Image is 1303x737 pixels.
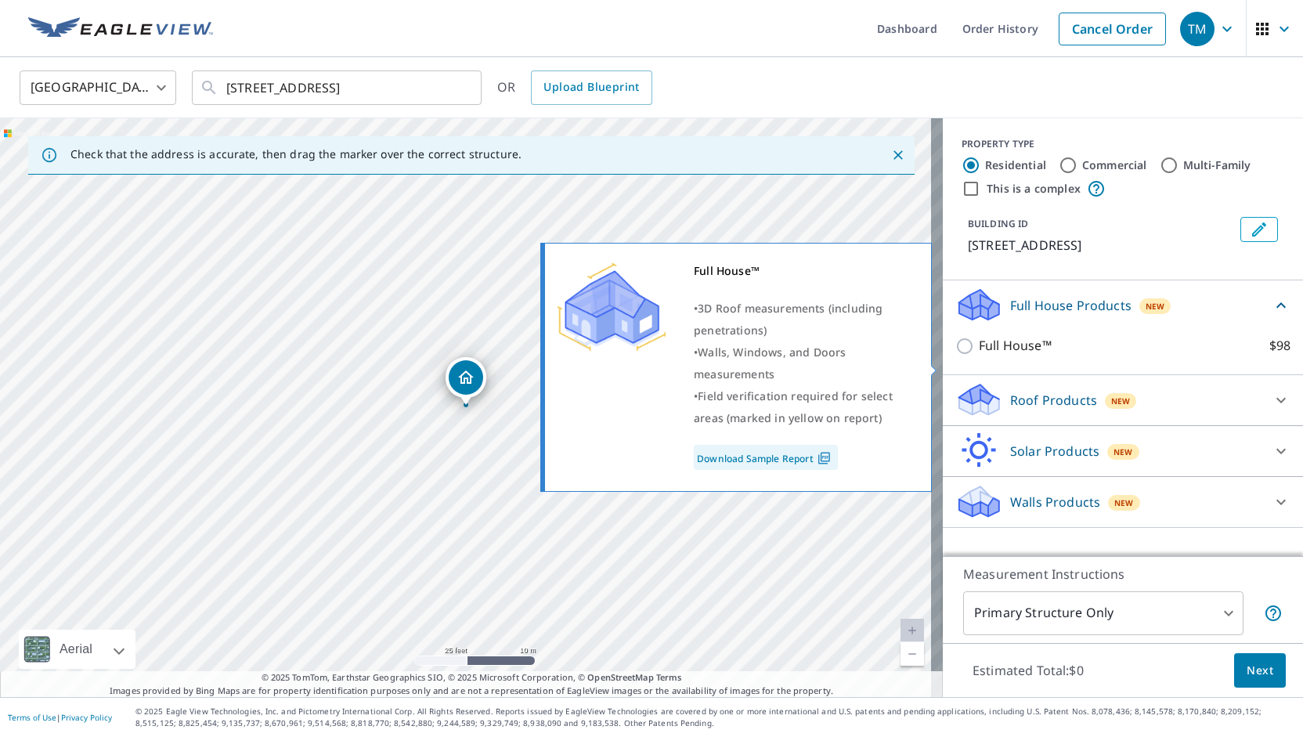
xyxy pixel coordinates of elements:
div: Dropped pin, building 1, Residential property, 1288 Fagins Run Rd New Richmond, OH 45157 [446,357,486,406]
div: Primary Structure Only [963,591,1243,635]
div: • [694,298,911,341]
div: Full House™ [694,260,911,282]
p: Check that the address is accurate, then drag the marker over the correct structure. [70,147,522,161]
a: Terms [656,671,682,683]
label: Multi-Family [1183,157,1251,173]
img: Premium [557,260,666,354]
div: • [694,341,911,385]
div: Solar ProductsNew [955,432,1290,470]
span: Walls, Windows, and Doors measurements [694,345,846,381]
div: • [694,385,911,429]
div: PROPERTY TYPE [962,137,1284,151]
img: EV Logo [28,17,213,41]
p: | [8,713,112,722]
p: Estimated Total: $0 [960,653,1096,688]
a: OpenStreetMap [587,671,653,683]
label: This is a complex [987,181,1081,197]
button: Edit building 1 [1240,217,1278,242]
label: Commercial [1082,157,1147,173]
span: New [1114,497,1134,509]
div: Walls ProductsNew [955,483,1290,521]
p: © 2025 Eagle View Technologies, Inc. and Pictometry International Corp. All Rights Reserved. Repo... [135,706,1295,729]
div: [GEOGRAPHIC_DATA] [20,66,176,110]
button: Next [1234,653,1286,688]
button: Close [888,145,908,165]
p: [STREET_ADDRESS] [968,236,1234,255]
p: Full House™ [979,336,1052,356]
img: Pdf Icon [814,451,835,465]
p: BUILDING ID [968,217,1028,230]
div: Aerial [55,630,97,669]
label: Residential [985,157,1046,173]
span: New [1146,300,1165,313]
a: Current Level 20, Zoom Out [901,642,924,666]
a: Upload Blueprint [531,70,651,105]
p: Roof Products [1010,391,1097,410]
input: Search by address or latitude-longitude [226,66,449,110]
a: Privacy Policy [61,712,112,723]
a: Download Sample Report [694,445,838,470]
span: © 2025 TomTom, Earthstar Geographics SIO, © 2025 Microsoft Corporation, © [262,671,682,685]
p: Full House Products [1010,296,1132,315]
div: Aerial [19,630,135,669]
span: New [1111,395,1131,407]
span: Field verification required for select areas (marked in yellow on report) [694,388,893,425]
a: Cancel Order [1059,13,1166,45]
span: New [1114,446,1133,458]
div: OR [497,70,652,105]
div: Full House ProductsNew [955,287,1290,323]
a: Current Level 20, Zoom In Disabled [901,619,924,642]
div: TM [1180,12,1215,46]
span: Upload Blueprint [543,78,639,97]
p: Measurement Instructions [963,565,1283,583]
a: Terms of Use [8,712,56,723]
p: Solar Products [1010,442,1099,461]
p: $98 [1269,336,1290,356]
p: Walls Products [1010,493,1100,511]
div: Roof ProductsNew [955,381,1290,419]
span: Next [1247,661,1273,681]
span: 3D Roof measurements (including penetrations) [694,301,883,338]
